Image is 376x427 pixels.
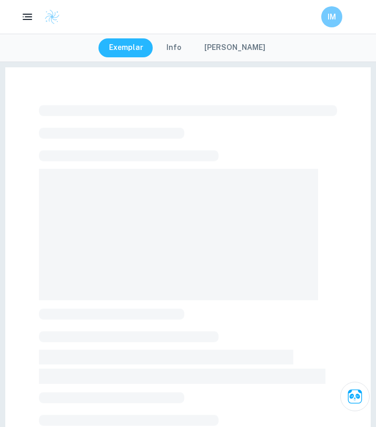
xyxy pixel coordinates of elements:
h6: IM [326,11,338,23]
button: Info [156,38,192,57]
button: [PERSON_NAME] [194,38,276,57]
button: Ask Clai [340,382,370,411]
button: Exemplar [98,38,154,57]
img: Clastify logo [44,9,60,25]
button: IM [321,6,342,27]
a: Clastify logo [38,9,60,25]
